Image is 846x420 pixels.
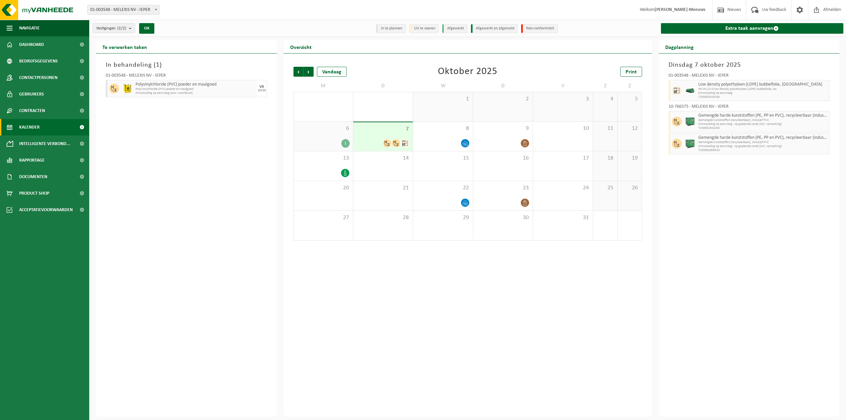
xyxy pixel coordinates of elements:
h2: Dagplanning [659,40,700,53]
span: Print [626,69,637,75]
span: 17 [536,155,589,162]
span: 12 [621,125,638,132]
span: 26 [621,184,638,192]
span: Gemengde harde kunststoffen (PE, PP en PVC), recycleerbaar (industrieel) [698,113,828,118]
span: Kalender [19,119,40,135]
span: T250002915250 [698,126,828,130]
span: 28 [357,214,409,221]
span: 18 [596,155,614,162]
td: W [413,80,473,92]
img: PB-HB-1400-HPE-GN-01 [685,117,695,127]
h2: Overzicht [284,40,318,53]
span: 10 [536,125,589,132]
span: 4 [596,95,614,103]
span: 29 [416,214,469,221]
span: 2 [477,95,529,103]
div: 1 [341,139,350,148]
span: 8 [416,125,469,132]
span: 16 [477,155,529,162]
span: T250002919180 [698,95,828,99]
span: Omwisseling op aanvraag [698,91,828,95]
span: Omwisseling op aanvraag - op geplande route (incl. verwerking) [698,122,828,126]
li: Uit te voeren [409,24,439,33]
span: 5 [621,95,638,103]
td: M [293,80,353,92]
span: 01-003548 - MELEXIS NV - IEPER [88,5,159,15]
div: 10/10 [258,89,266,92]
h3: In behandeling ( ) [106,60,267,70]
strong: [PERSON_NAME]-Meeuws [655,7,706,12]
span: Polyvinylchloride (PVC) poeder en maalgoed [135,82,255,87]
span: Gemengde kunststoffen (recycleerbaar), inclusief PVC [698,118,828,122]
td: Z [593,80,618,92]
span: Vorige [293,67,303,77]
span: Volgende [304,67,314,77]
span: Contactpersonen [19,69,58,86]
td: Z [618,80,642,92]
li: Afgewerkt en afgemeld [471,24,518,33]
div: VR [259,85,264,89]
span: 9 [477,125,529,132]
span: 14 [357,155,409,162]
button: OK [139,23,154,34]
span: 11 [596,125,614,132]
span: 30 [477,214,529,221]
td: D [473,80,533,92]
li: Afgewerkt [442,24,468,33]
span: Low density polyethyleen (LDPE) bubbelfolie, [GEOGRAPHIC_DATA] [698,82,828,87]
span: Acceptatievoorwaarden [19,202,73,218]
span: Dashboard [19,36,44,53]
span: 1 [156,62,160,68]
button: Vestigingen(2/2) [93,23,135,33]
span: 13 [297,155,350,162]
img: PB-HB-1400-HPE-GN-01 [685,139,695,149]
span: Omwisseling op aanvraag (excl. voorrijkost) [135,91,255,95]
span: Intelligente verbond... [19,135,70,152]
div: Oktober 2025 [438,67,497,77]
span: 15 [416,155,469,162]
span: 1 [416,95,469,103]
span: Contracten [19,102,45,119]
span: 01-003548 - MELEXIS NV - IEPER [87,5,160,15]
div: 01-003548 - MELEXIS NV - IEPER [106,73,267,80]
span: 31 [536,214,589,221]
span: T250002806525 [698,148,828,152]
span: Polyvinylchloride (PVC) poeder en maalgoed [135,87,255,91]
span: 19 [621,155,638,162]
span: Product Shop [19,185,49,202]
span: Navigatie [19,20,40,36]
img: HK-XK-22-GN-00 [685,88,695,93]
span: 20 [297,184,350,192]
li: In te plannen [376,24,406,33]
div: 01-003548 - MELEXIS NV - IEPER [669,73,830,80]
span: Bedrijfsgegevens [19,53,58,69]
span: 21 [357,184,409,192]
span: 7 [357,126,409,133]
span: Rapportage [19,152,45,169]
span: 25 [596,184,614,192]
span: Omwisseling op aanvraag - op geplande route (incl. verwerking) [698,144,828,148]
span: 23 [477,184,529,192]
count: (2/2) [117,26,126,30]
td: D [353,80,413,92]
div: Vandaag [317,67,347,77]
span: Documenten [19,169,47,185]
span: Vestigingen [96,23,126,33]
span: 22 [416,184,469,192]
span: Gebruikers [19,86,44,102]
span: 24 [536,184,589,192]
span: Gemengde harde kunststoffen (PE, PP en PVC), recycleerbaar (industrieel) [698,135,828,140]
span: HK-XK-22-G low density polyethyleen (LDPE) bubbelfolie, los [698,87,828,91]
li: Non-conformiteit [521,24,558,33]
a: Print [620,67,642,77]
td: V [533,80,593,92]
h2: Te verwerken taken [96,40,154,53]
h3: Dinsdag 7 oktober 2025 [669,60,830,70]
span: 3 [536,95,589,103]
span: Gemengde kunststoffen (recycleerbaar), inclusief PVC [698,140,828,144]
div: 10-766375 - MELEXIS NV - IEPER [669,104,830,111]
img: LP-BB-01000-PPR-11 [122,84,132,94]
a: Extra taak aanvragen [661,23,844,34]
span: 27 [297,214,350,221]
span: 6 [297,125,350,132]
